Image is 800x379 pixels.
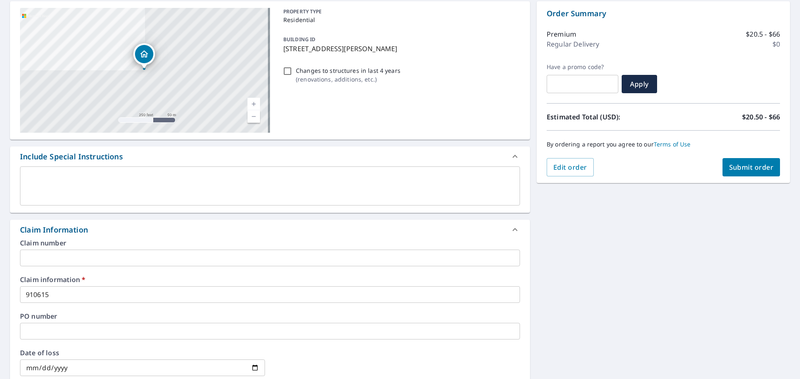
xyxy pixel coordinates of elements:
p: BUILDING ID [283,36,315,43]
p: $20.50 - $66 [742,112,780,122]
p: Changes to structures in last 4 years [296,66,400,75]
div: Include Special Instructions [10,146,530,166]
span: Apply [628,79,650,89]
div: Include Special Instructions [20,151,123,162]
label: Claim number [20,240,520,246]
a: Current Level 17, Zoom In [247,98,260,110]
p: $0 [772,39,780,49]
span: Edit order [553,163,587,172]
label: Claim information [20,276,520,283]
label: Have a promo code? [547,63,618,71]
p: Residential [283,15,517,24]
a: Current Level 17, Zoom Out [247,110,260,123]
div: Claim Information [20,224,88,235]
p: Order Summary [547,8,780,19]
p: Premium [547,29,576,39]
p: [STREET_ADDRESS][PERSON_NAME] [283,44,517,54]
button: Apply [622,75,657,93]
p: ( renovations, additions, etc. ) [296,75,400,84]
div: Claim Information [10,220,530,240]
p: Regular Delivery [547,39,599,49]
p: Estimated Total (USD): [547,112,663,122]
button: Submit order [722,158,780,176]
p: By ordering a report you agree to our [547,141,780,148]
label: PO number [20,313,520,320]
a: Terms of Use [654,140,691,148]
span: Submit order [729,163,774,172]
p: $20.5 - $66 [746,29,780,39]
label: Date of loss [20,349,265,356]
p: PROPERTY TYPE [283,8,517,15]
div: Dropped pin, building 1, Residential property, 339 S Main St Gerald, MO 63037 [133,43,155,69]
button: Edit order [547,158,594,176]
